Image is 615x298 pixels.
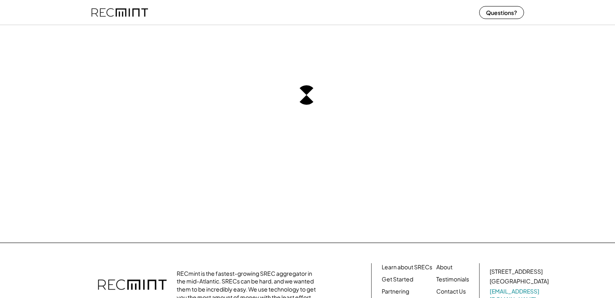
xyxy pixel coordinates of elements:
a: About [436,263,452,271]
img: recmint-logotype%403x%20%281%29.jpeg [91,2,148,23]
a: Testimonials [436,275,469,283]
button: Questions? [479,6,524,19]
a: Partnering [382,287,409,296]
a: Contact Us [436,287,466,296]
div: [STREET_ADDRESS] [490,268,543,276]
a: Learn about SRECs [382,263,432,271]
div: [GEOGRAPHIC_DATA] [490,277,549,285]
a: Get Started [382,275,413,283]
